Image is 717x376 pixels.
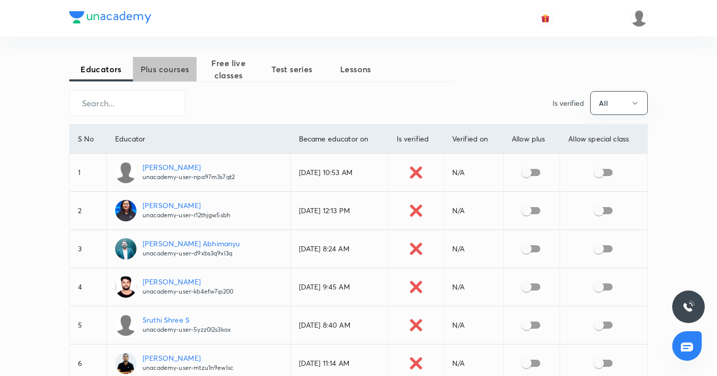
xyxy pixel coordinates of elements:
p: unacademy-user-npa97m3s7qt2 [143,172,235,182]
a: Company Logo [69,11,151,26]
td: 3 [70,230,106,268]
td: 1 [70,154,106,192]
td: N/A [444,268,503,306]
p: [PERSON_NAME] Abhimanyu [143,238,240,249]
p: [PERSON_NAME] [143,162,235,172]
p: unacademy-user-r12thjgw5sbh [143,211,230,220]
td: 5 [70,306,106,344]
a: [PERSON_NAME]unacademy-user-r12thjgw5sbh [115,200,282,221]
td: [DATE] 8:24 AM [290,230,388,268]
a: [PERSON_NAME]unacademy-user-npa97m3s7qt2 [115,162,282,183]
td: N/A [444,192,503,230]
button: All [590,91,648,115]
th: Verified on [444,125,503,154]
td: [DATE] 10:53 AM [290,154,388,192]
img: Company Logo [69,11,151,23]
th: Allow plus [503,125,560,154]
span: Educators [69,63,133,75]
th: Educator [106,125,290,154]
td: N/A [444,230,503,268]
a: [PERSON_NAME] Abhimanyuunacademy-user-d9xbs3q9xl3q [115,238,282,259]
td: [DATE] 9:45 AM [290,268,388,306]
td: 4 [70,268,106,306]
input: Search... [70,90,185,116]
p: unacademy-user-5yzz0l2s3kox [143,325,231,334]
th: Allow special class [560,125,647,154]
span: Lessons [324,63,388,75]
span: Test series [260,63,324,75]
th: S No [70,125,106,154]
td: N/A [444,306,503,344]
p: unacademy-user-d9xbs3q9xl3q [143,249,240,258]
th: Is verified [388,125,444,154]
td: [DATE] 12:13 PM [290,192,388,230]
p: unacademy-user-kb4efw7ip200 [143,287,233,296]
th: Became educator on [290,125,388,154]
p: unacademy-user-mtzu1n9ewlsc [143,363,233,372]
td: [DATE] 8:40 AM [290,306,388,344]
p: [PERSON_NAME] [143,276,233,287]
p: [PERSON_NAME] [143,200,230,211]
a: Sruthi Shree Sunacademy-user-5yzz0l2s3kox [115,314,282,336]
a: [PERSON_NAME]unacademy-user-kb4efw7ip200 [115,276,282,298]
p: [PERSON_NAME] [143,353,233,363]
button: avatar [537,10,554,26]
img: Muzzamil [630,10,648,27]
span: Free live classes [197,57,260,81]
p: Is verified [553,98,584,108]
td: N/A [444,154,503,192]
span: Plus courses [133,63,197,75]
img: avatar [541,14,550,23]
p: Sruthi Shree S [143,314,231,325]
a: [PERSON_NAME]unacademy-user-mtzu1n9ewlsc [115,353,282,374]
td: 2 [70,192,106,230]
img: ttu [682,301,695,313]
